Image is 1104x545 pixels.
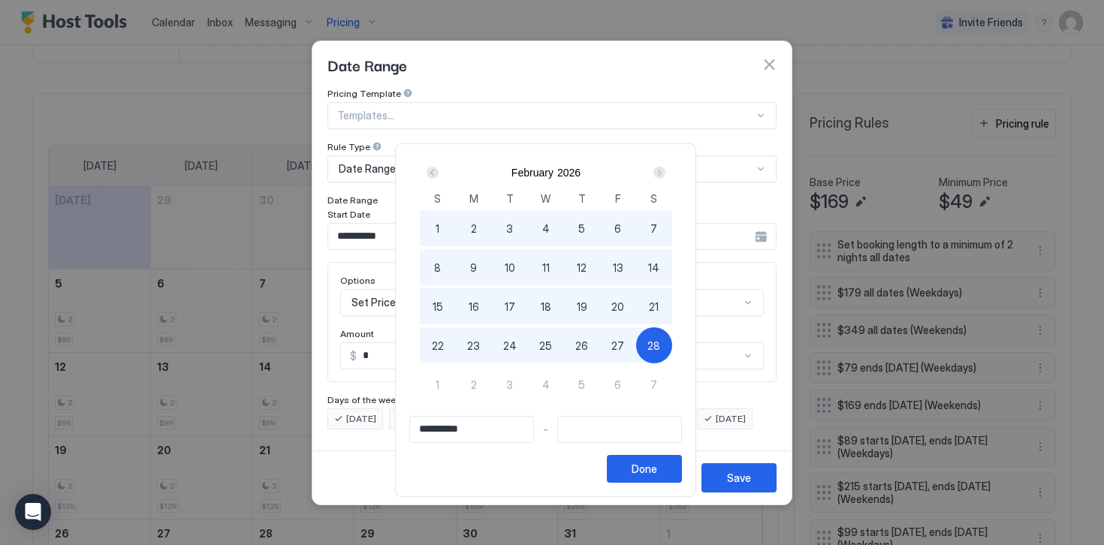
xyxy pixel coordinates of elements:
[539,338,552,354] span: 25
[528,210,564,246] button: 4
[434,191,441,206] span: S
[432,338,444,354] span: 22
[424,164,444,182] button: Prev
[456,288,492,324] button: 16
[636,288,672,324] button: 21
[420,366,456,402] button: 1
[492,327,528,363] button: 24
[647,338,660,354] span: 28
[492,288,528,324] button: 17
[613,260,623,276] span: 13
[506,377,513,393] span: 3
[505,260,515,276] span: 10
[456,210,492,246] button: 2
[636,249,672,285] button: 14
[15,494,51,530] div: Open Intercom Messenger
[564,249,600,285] button: 12
[470,260,477,276] span: 9
[578,377,585,393] span: 5
[600,210,636,246] button: 6
[648,260,659,276] span: 14
[420,288,456,324] button: 15
[614,377,621,393] span: 6
[436,377,439,393] span: 1
[636,327,672,363] button: 28
[650,221,657,236] span: 7
[469,191,478,206] span: M
[503,338,517,354] span: 24
[650,191,657,206] span: S
[469,299,479,315] span: 16
[649,299,659,315] span: 21
[528,249,564,285] button: 11
[506,221,513,236] span: 3
[506,191,514,206] span: T
[410,417,533,442] input: Input Field
[420,210,456,246] button: 1
[542,221,550,236] span: 4
[558,417,681,442] input: Input Field
[542,377,550,393] span: 4
[575,338,588,354] span: 26
[528,366,564,402] button: 4
[578,191,586,206] span: T
[456,327,492,363] button: 23
[557,167,581,179] button: 2026
[577,260,587,276] span: 12
[636,366,672,402] button: 7
[528,327,564,363] button: 25
[607,455,682,483] button: Done
[543,423,548,436] span: -
[564,288,600,324] button: 19
[420,249,456,285] button: 8
[528,288,564,324] button: 18
[436,221,439,236] span: 1
[564,210,600,246] button: 5
[492,366,528,402] button: 3
[611,299,624,315] span: 20
[577,299,587,315] span: 19
[600,249,636,285] button: 13
[564,366,600,402] button: 5
[615,191,621,206] span: F
[456,366,492,402] button: 2
[420,327,456,363] button: 22
[541,191,550,206] span: W
[511,167,554,179] button: February
[611,338,624,354] span: 27
[471,221,477,236] span: 2
[600,327,636,363] button: 27
[564,327,600,363] button: 26
[456,249,492,285] button: 9
[578,221,585,236] span: 5
[636,210,672,246] button: 7
[648,164,668,182] button: Next
[492,249,528,285] button: 10
[467,338,480,354] span: 23
[632,461,657,477] div: Done
[542,260,550,276] span: 11
[433,299,443,315] span: 15
[600,366,636,402] button: 6
[600,288,636,324] button: 20
[614,221,621,236] span: 6
[492,210,528,246] button: 3
[434,260,441,276] span: 8
[505,299,515,315] span: 17
[471,377,477,393] span: 2
[541,299,551,315] span: 18
[650,377,657,393] span: 7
